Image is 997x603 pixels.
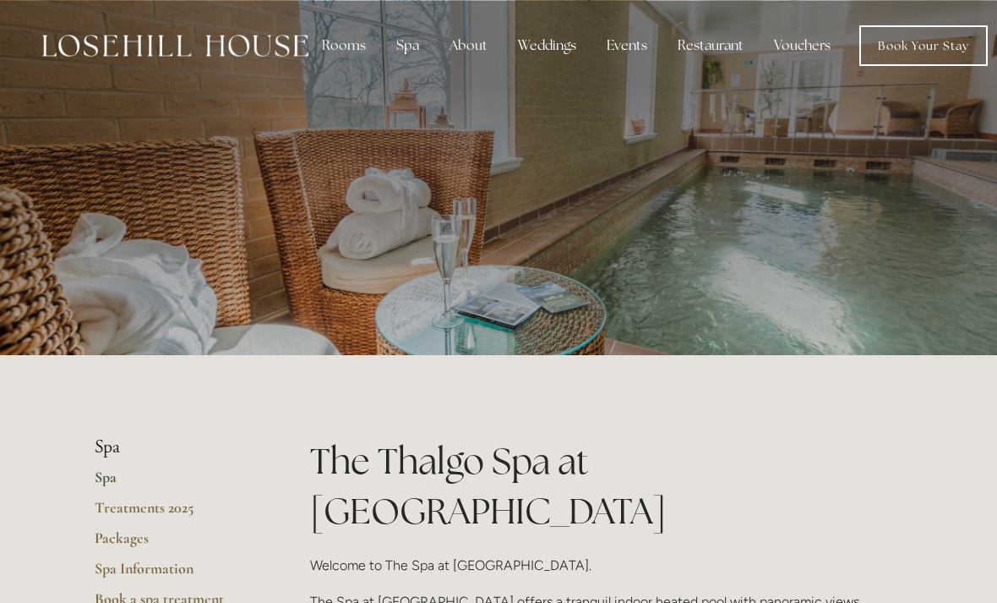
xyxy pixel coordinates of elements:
[95,436,256,458] li: Spa
[664,29,757,63] div: Restaurant
[95,529,256,559] a: Packages
[95,468,256,498] a: Spa
[310,554,902,577] p: Welcome to The Spa at [GEOGRAPHIC_DATA].
[436,29,501,63] div: About
[859,25,988,66] a: Book Your Stay
[593,29,661,63] div: Events
[760,29,844,63] a: Vouchers
[383,29,433,63] div: Spa
[504,29,590,63] div: Weddings
[95,559,256,589] a: Spa Information
[95,498,256,529] a: Treatments 2025
[310,436,902,536] h1: The Thalgo Spa at [GEOGRAPHIC_DATA]
[308,29,379,63] div: Rooms
[42,35,308,57] img: Losehill House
